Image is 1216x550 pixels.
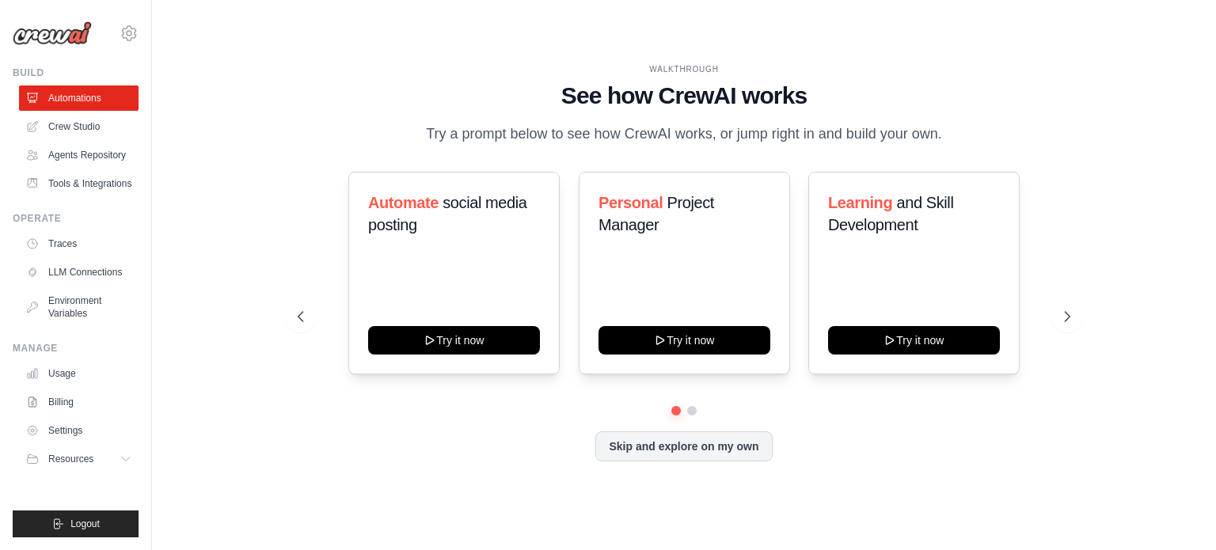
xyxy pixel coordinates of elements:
span: social media posting [368,194,527,233]
p: Try a prompt below to see how CrewAI works, or jump right in and build your own. [418,123,950,146]
a: Usage [19,361,139,386]
a: Settings [19,418,139,443]
button: Try it now [598,326,770,355]
button: Logout [13,510,139,537]
span: Resources [48,453,93,465]
span: Learning [828,194,892,211]
a: Automations [19,85,139,111]
span: Personal [598,194,663,211]
a: Tools & Integrations [19,171,139,196]
div: WALKTHROUGH [298,63,1070,75]
button: Resources [19,446,139,472]
span: Logout [70,518,100,530]
a: Crew Studio [19,114,139,139]
button: Try it now [828,326,1000,355]
a: LLM Connections [19,260,139,285]
span: and Skill Development [828,194,953,233]
a: Billing [19,389,139,415]
a: Traces [19,231,139,256]
h1: See how CrewAI works [298,82,1070,110]
button: Try it now [368,326,540,355]
a: Agents Repository [19,142,139,168]
span: Project Manager [598,194,714,233]
div: Operate [13,212,139,225]
div: Manage [13,342,139,355]
div: Build [13,66,139,79]
a: Environment Variables [19,288,139,326]
iframe: Chat Widget [1137,474,1216,550]
button: Skip and explore on my own [595,431,772,461]
img: Logo [13,21,92,45]
span: Automate [368,194,439,211]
